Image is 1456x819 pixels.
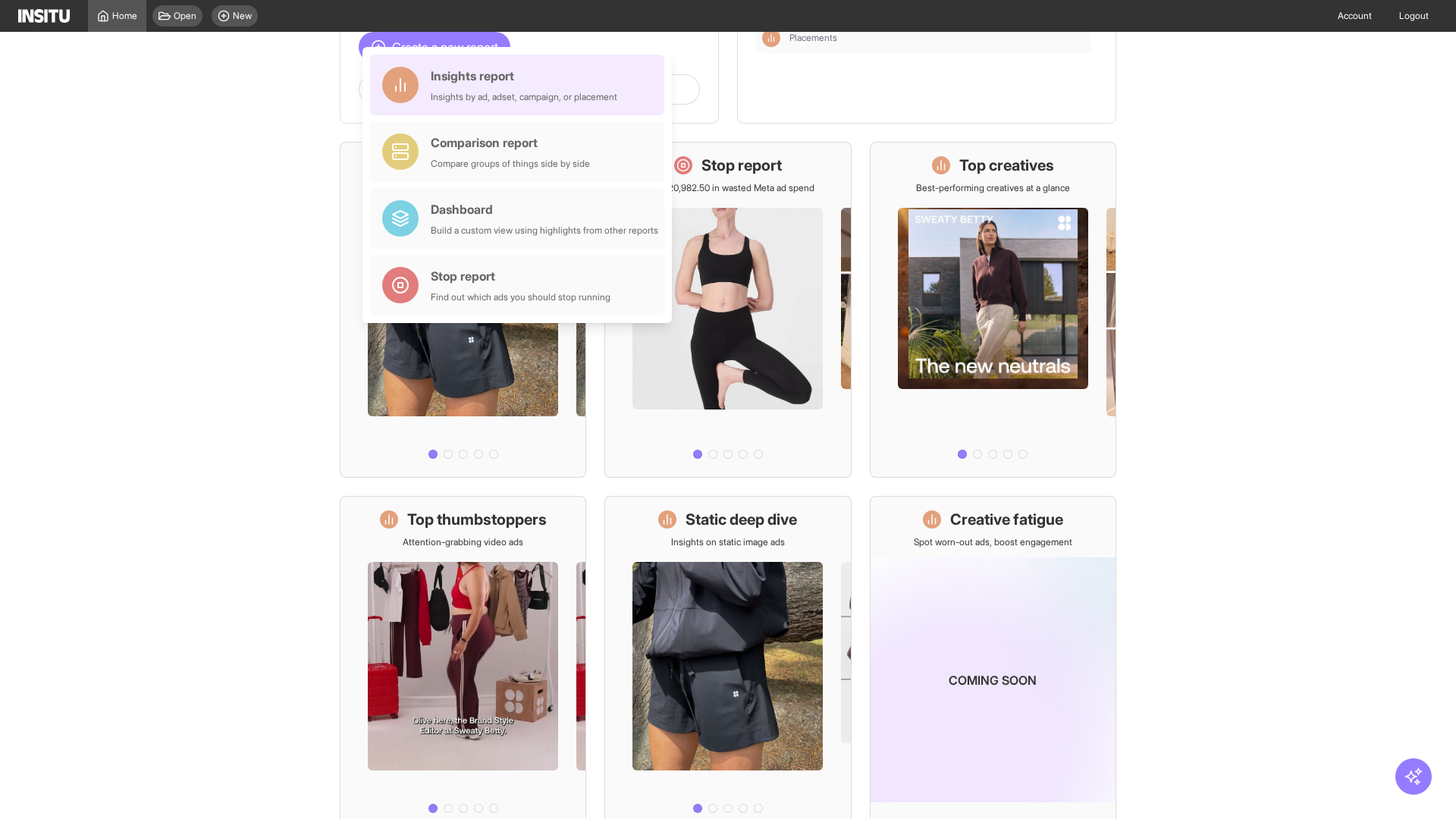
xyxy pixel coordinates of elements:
[403,536,523,548] p: Attention-grabbing video ads
[340,142,586,478] a: What's live nowSee all active ads instantly
[641,182,814,194] p: Save £20,982.50 in wasted Meta ad spend
[604,142,851,478] a: Stop reportSave £20,982.50 in wasted Meta ad spend
[174,10,196,22] span: Open
[431,158,590,170] div: Compare groups of things side by side
[686,509,797,530] h1: Static deep dive
[18,9,70,23] img: Logo
[701,155,782,176] h1: Stop report
[431,67,617,85] div: Insights report
[916,182,1070,194] p: Best-performing creatives at a glance
[959,155,1054,176] h1: Top creatives
[431,224,658,237] div: Build a custom view using highlights from other reports
[392,38,498,56] span: Create a new report
[431,91,617,103] div: Insights by ad, adset, campaign, or placement
[789,32,1085,44] span: Placements
[233,10,252,22] span: New
[431,267,610,285] div: Stop report
[112,10,137,22] span: Home
[431,291,610,303] div: Find out which ads you should stop running
[870,142,1116,478] a: Top creativesBest-performing creatives at a glance
[431,200,658,218] div: Dashboard
[789,32,837,44] span: Placements
[431,133,590,152] div: Comparison report
[359,32,510,62] button: Create a new report
[671,536,785,548] p: Insights on static image ads
[407,509,547,530] h1: Top thumbstoppers
[762,29,780,47] div: Insights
